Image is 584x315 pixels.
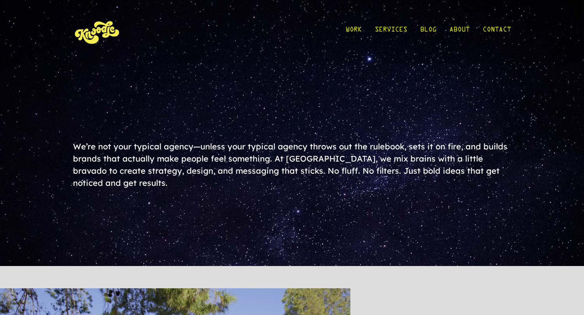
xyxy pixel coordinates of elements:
div: We’re not your typical agency—unless your typical agency throws out the rulebook, sets it on fire... [73,140,511,189]
img: KnoLogo(yellow) [73,13,122,51]
a: Services [375,13,407,51]
a: About [449,13,470,51]
a: Blog [420,13,436,51]
a: Contact [483,13,511,51]
a: Work [346,13,362,51]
